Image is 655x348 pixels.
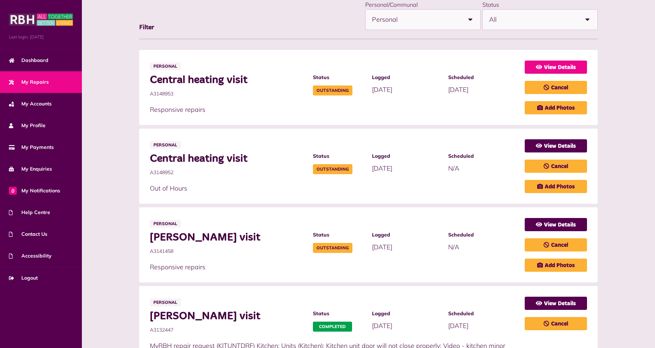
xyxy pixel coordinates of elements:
span: My Repairs [9,78,49,86]
span: Contact Us [9,230,47,238]
span: My Profile [9,122,46,129]
p: Responsive repairs [150,105,518,114]
span: N/A [448,243,459,251]
span: Scheduled [448,74,518,81]
a: View Details [525,61,587,74]
a: View Details [525,139,587,152]
span: 0 [9,187,17,194]
a: Cancel [525,160,587,173]
span: Personal [150,62,181,70]
span: Accessibility [9,252,52,260]
span: Scheduled [448,310,518,317]
span: Logged [372,231,441,239]
a: View Details [525,218,587,231]
span: Personal [150,298,181,306]
span: Status [313,310,365,317]
span: My Enquiries [9,165,52,173]
span: A3141458 [150,248,306,255]
span: My Notifications [9,187,60,194]
span: Central heating visit [150,74,306,87]
span: Logged [372,74,441,81]
span: Personal [150,141,181,149]
span: N/A [448,164,459,172]
p: Responsive repairs [150,262,518,272]
span: Completed [313,322,352,332]
span: Status [313,231,365,239]
span: Last login: [DATE] [9,34,73,40]
a: View Details [525,297,587,310]
a: Add Photos [525,259,587,272]
span: [DATE] [448,322,468,330]
span: Scheduled [448,231,518,239]
label: Status [482,1,499,8]
label: Personal/Communal [365,1,418,8]
span: [PERSON_NAME] visit [150,231,306,244]
a: Add Photos [525,101,587,114]
span: Filter [139,24,154,31]
p: Out of Hours [150,183,518,193]
span: Personal [150,220,181,228]
a: Cancel [525,317,587,330]
img: MyRBH [9,12,73,27]
span: Help Centre [9,209,50,216]
span: Status [313,152,365,160]
span: Outstanding [313,243,352,253]
span: Outstanding [313,164,352,174]
span: Outstanding [313,85,352,95]
span: All [489,10,577,30]
a: Cancel [525,238,587,251]
span: Dashboard [9,57,48,64]
span: A3148953 [150,90,306,98]
span: [DATE] [372,243,392,251]
span: [DATE] [448,85,468,94]
span: Logged [372,152,441,160]
span: Logged [372,310,441,317]
span: Scheduled [448,152,518,160]
span: [DATE] [372,164,392,172]
a: Add Photos [525,180,587,193]
span: Personal [372,10,460,30]
span: A3148952 [150,169,306,176]
span: A3132447 [150,326,306,334]
span: [PERSON_NAME] visit [150,310,306,323]
span: My Payments [9,144,54,151]
span: [DATE] [372,322,392,330]
span: Status [313,74,365,81]
a: Cancel [525,81,587,94]
span: Central heating visit [150,152,306,165]
span: Logout [9,274,38,282]
span: My Accounts [9,100,52,108]
span: [DATE] [372,85,392,94]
